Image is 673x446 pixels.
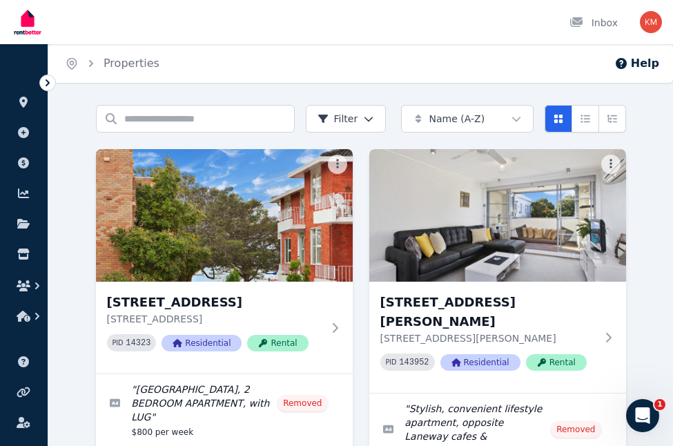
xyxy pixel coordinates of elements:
code: 143952 [399,358,429,367]
img: RentBetter [11,5,44,39]
span: ORGANISE [11,76,55,86]
span: 1 [654,399,665,410]
button: Name (A-Z) [401,105,534,133]
a: 105/7-9 Abbott Street, Cammeray[STREET_ADDRESS][PERSON_NAME][STREET_ADDRESS][PERSON_NAME]PID 1439... [369,149,626,393]
button: More options [601,155,621,174]
img: 13/50 Botanic Road, Mosman [96,149,353,282]
span: Residential [440,354,520,371]
div: View options [545,105,626,133]
code: 14323 [126,338,150,348]
div: Inbox [569,16,618,30]
h3: [STREET_ADDRESS][PERSON_NAME] [380,293,596,331]
nav: Breadcrumb [48,44,176,83]
span: Rental [247,335,308,351]
small: PID [386,358,397,366]
button: More options [328,155,347,174]
button: Compact list view [572,105,599,133]
button: Card view [545,105,572,133]
h3: [STREET_ADDRESS] [107,293,322,312]
a: Properties [104,57,159,70]
a: 13/50 Botanic Road, Mosman[STREET_ADDRESS][STREET_ADDRESS]PID 14323ResidentialRental [96,149,353,374]
img: Kate MacKinnon [640,11,662,33]
button: Expanded list view [598,105,626,133]
iframe: Intercom live chat [626,399,659,432]
span: Residential [162,335,242,351]
p: [STREET_ADDRESS][PERSON_NAME] [380,331,596,345]
button: Help [614,55,659,72]
img: 105/7-9 Abbott Street, Cammeray [369,149,626,282]
span: Rental [526,354,587,371]
small: PID [113,339,124,347]
span: Filter [318,112,358,126]
a: Edit listing: BALMORAL BEACH, 2 BEDROOM APARTMENT, with LUG [96,374,353,446]
p: [STREET_ADDRESS] [107,312,322,326]
button: Filter [306,105,387,133]
span: Name (A-Z) [429,112,485,126]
